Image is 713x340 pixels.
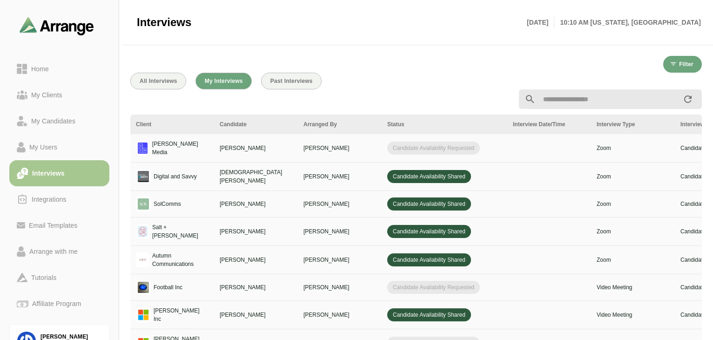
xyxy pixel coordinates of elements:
a: Integrations [9,186,109,212]
p: [PERSON_NAME] [220,200,292,208]
p: [PERSON_NAME] [303,283,376,292]
p: Autumn Communications [152,252,209,268]
a: My Clients [9,82,109,108]
img: logo [136,252,149,267]
span: Interviews [137,15,191,29]
div: My Candidates [27,116,79,127]
p: [DEMOGRAPHIC_DATA][PERSON_NAME] [220,168,292,185]
p: [PERSON_NAME] Inc [154,306,209,323]
img: logo [136,169,151,184]
span: Filter [679,61,693,68]
img: logo [136,307,151,322]
p: 10:10 AM [US_STATE], [GEOGRAPHIC_DATA] [554,17,701,28]
span: Candidate Availability Shared [387,308,471,321]
p: [PERSON_NAME] [303,144,376,152]
p: [PERSON_NAME] [220,283,292,292]
p: [PERSON_NAME] [303,200,376,208]
span: Candidate Availability Shared [387,197,471,211]
a: Home [9,56,109,82]
p: [DATE] [527,17,554,28]
p: Football Inc [154,283,182,292]
p: Zoom [597,144,669,152]
p: SolComms [154,200,181,208]
p: Salt + [PERSON_NAME] [152,223,209,240]
div: My Clients [27,89,66,101]
div: Interview Date/Time [513,120,585,129]
img: logo [136,197,151,211]
div: My Users [26,142,61,153]
a: Email Templates [9,212,109,238]
p: [PERSON_NAME] [220,227,292,236]
a: My Candidates [9,108,109,134]
span: Candidate Availability Shared [387,170,471,183]
span: All Interviews [139,78,177,84]
button: Filter [663,56,702,73]
div: Interviews [28,168,68,179]
p: Zoom [597,227,669,236]
div: Interview Type [597,120,669,129]
div: Client [136,120,209,129]
p: [PERSON_NAME] [220,144,292,152]
img: logo [136,280,151,295]
i: appended action [682,94,693,105]
a: Tutorials [9,265,109,291]
p: Video Meeting [597,311,669,319]
img: logo [136,224,149,239]
div: Arranged By [303,120,376,129]
div: Email Templates [25,220,81,231]
p: [PERSON_NAME] [303,227,376,236]
span: Candidate Availability Requested [387,142,480,155]
div: Arrange with me [26,246,81,257]
p: [PERSON_NAME] [303,172,376,181]
a: My Users [9,134,109,160]
span: Candidate Availability Requested [387,281,480,294]
span: Past Interviews [270,78,313,84]
p: [PERSON_NAME] [303,256,376,264]
a: Interviews [9,160,109,186]
p: Digital and Savvy [154,172,197,181]
img: logo [136,141,149,156]
span: Candidate Availability Shared [387,225,471,238]
p: Video Meeting [597,283,669,292]
p: Zoom [597,172,669,181]
p: Zoom [597,200,669,208]
div: Affiliate Program [28,298,85,309]
div: Status [387,120,502,129]
a: Arrange with me [9,238,109,265]
p: [PERSON_NAME] [220,256,292,264]
img: arrangeai-name-small-logo.4d2b8aee.svg [20,17,94,35]
button: All Interviews [130,73,186,89]
span: Candidate Availability Shared [387,253,471,266]
div: Home [27,63,53,75]
p: [PERSON_NAME] Media [152,140,209,156]
p: [PERSON_NAME] [303,311,376,319]
div: Integrations [28,194,70,205]
div: Tutorials [27,272,60,283]
a: Affiliate Program [9,291,109,317]
span: My Interviews [204,78,243,84]
button: My Interviews [195,73,252,89]
button: Past Interviews [261,73,322,89]
p: Zoom [597,256,669,264]
div: Candidate [220,120,292,129]
p: [PERSON_NAME] [220,311,292,319]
